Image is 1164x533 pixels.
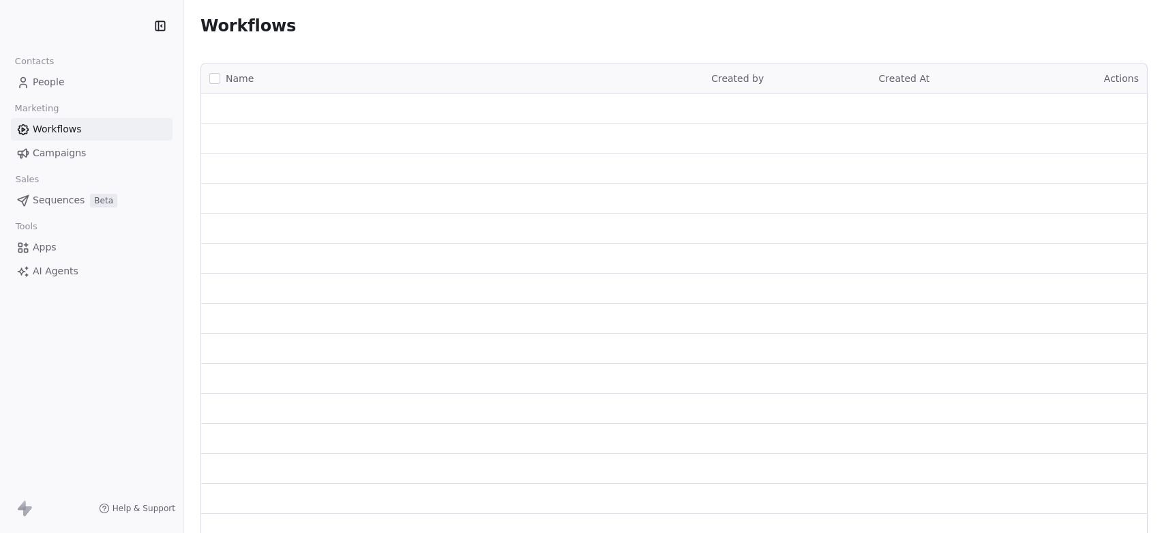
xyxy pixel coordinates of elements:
span: Tools [10,216,43,237]
a: SequencesBeta [11,189,173,212]
a: Workflows [11,118,173,141]
span: Help & Support [113,503,175,514]
span: Workflows [200,16,296,35]
span: Created At [879,73,930,84]
a: People [11,71,173,93]
span: AI Agents [33,264,78,278]
span: Campaigns [33,146,86,160]
span: Contacts [9,51,60,72]
span: Actions [1104,73,1139,84]
span: People [33,75,65,89]
span: Sequences [33,193,85,207]
a: Help & Support [99,503,175,514]
span: Name [226,72,254,86]
a: AI Agents [11,260,173,283]
span: Created by [711,73,764,84]
span: Workflows [33,122,82,136]
a: Campaigns [11,142,173,164]
span: Sales [10,169,45,190]
span: Beta [90,194,117,207]
span: Apps [33,240,57,255]
span: Marketing [9,98,65,119]
a: Apps [11,236,173,259]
